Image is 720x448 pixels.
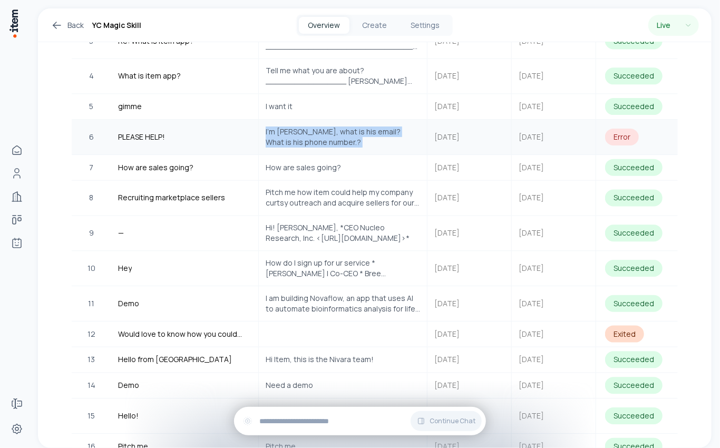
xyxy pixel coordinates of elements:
[605,33,663,50] div: Succeeded
[605,377,663,394] div: Succeeded
[6,393,27,414] a: Forms
[6,209,27,230] a: deals
[118,35,194,47] span: Re: What is item app?
[118,131,165,143] span: PLEASE HELP!
[89,298,95,309] span: 11
[605,295,663,312] div: Succeeded
[411,411,482,431] button: Continue Chat
[266,31,420,52] span: Sounds cool. Any yc deal you offer? ________________________________ From: YC Magic <[EMAIL_ADDRE...
[266,126,420,148] span: I’m [PERSON_NAME], what is his email? What is his phone number.?
[6,418,27,440] a: Settings
[266,258,420,279] span: How do I sign up for ur service *[PERSON_NAME] | Co-CEO * Bree Technologies M: [PHONE_NUMBER] E: ...
[266,293,420,314] span: I am building Novaflow, an app that uses AI to automate bioinformatics analysis for life science ...
[88,410,95,422] span: 15
[118,227,124,239] span: —
[8,8,19,38] img: Item Brain Logo
[6,163,27,184] a: Contacts
[87,262,95,274] span: 10
[6,140,27,161] a: Home
[400,17,451,34] button: Settings
[605,67,663,84] div: Succeeded
[605,352,663,368] div: Succeeded
[6,186,27,207] a: Companies
[87,328,95,340] span: 12
[89,227,94,239] span: 9
[118,298,139,309] span: Demo
[266,162,341,173] span: How are sales going?
[92,19,141,32] h1: YC Magic Skill
[89,131,94,143] span: 6
[90,192,94,204] span: 8
[605,190,663,207] div: Succeeded
[118,262,132,274] span: Hey
[118,162,193,173] span: How are sales going?
[299,17,349,34] button: Overview
[118,192,225,204] span: Recruiting marketplace sellers
[118,328,251,340] span: Would love to know how you could help government
[6,232,27,254] a: Agents
[51,19,84,32] a: Back
[90,35,94,47] span: 3
[605,225,663,241] div: Succeeded
[266,222,420,244] span: Hi! [PERSON_NAME], *CEO Nucleo Research, Inc. <[URL][DOMAIN_NAME]>*
[266,101,293,112] span: I want it
[266,380,313,391] span: Need a demo
[118,354,232,366] span: Hello from [GEOGRAPHIC_DATA]
[266,65,420,86] span: Tell me what you are about? _________________ [PERSON_NAME] Co-Founder & CEO @Codyco E-Mail: [PER...
[234,407,486,435] div: Continue Chat
[266,188,420,209] span: Pitch me how item could help my company curtsy outreach and acquire sellers for our marketplace. ...
[89,70,94,82] span: 4
[118,70,181,82] span: What is item app?
[118,410,139,422] span: Hello!
[266,355,374,365] span: Hi Item, this is the Nivara team!
[349,17,400,34] button: Create
[605,326,644,343] div: Exited
[118,379,139,391] span: Demo
[605,98,663,115] div: Succeeded
[430,417,475,425] span: Continue Chat
[605,407,663,424] div: Succeeded
[118,101,142,112] span: gimme
[605,260,663,277] div: Succeeded
[605,159,663,176] div: Succeeded
[88,354,95,366] span: 13
[90,101,94,112] span: 5
[87,379,95,391] span: 14
[605,129,639,145] div: Error
[90,162,94,173] span: 7
[266,405,420,426] span: Howdy, how’s it going? Hope all is well. Cheers, [PERSON_NAME] CTO, Wardstone [EMAIL_ADDRESS][DOM...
